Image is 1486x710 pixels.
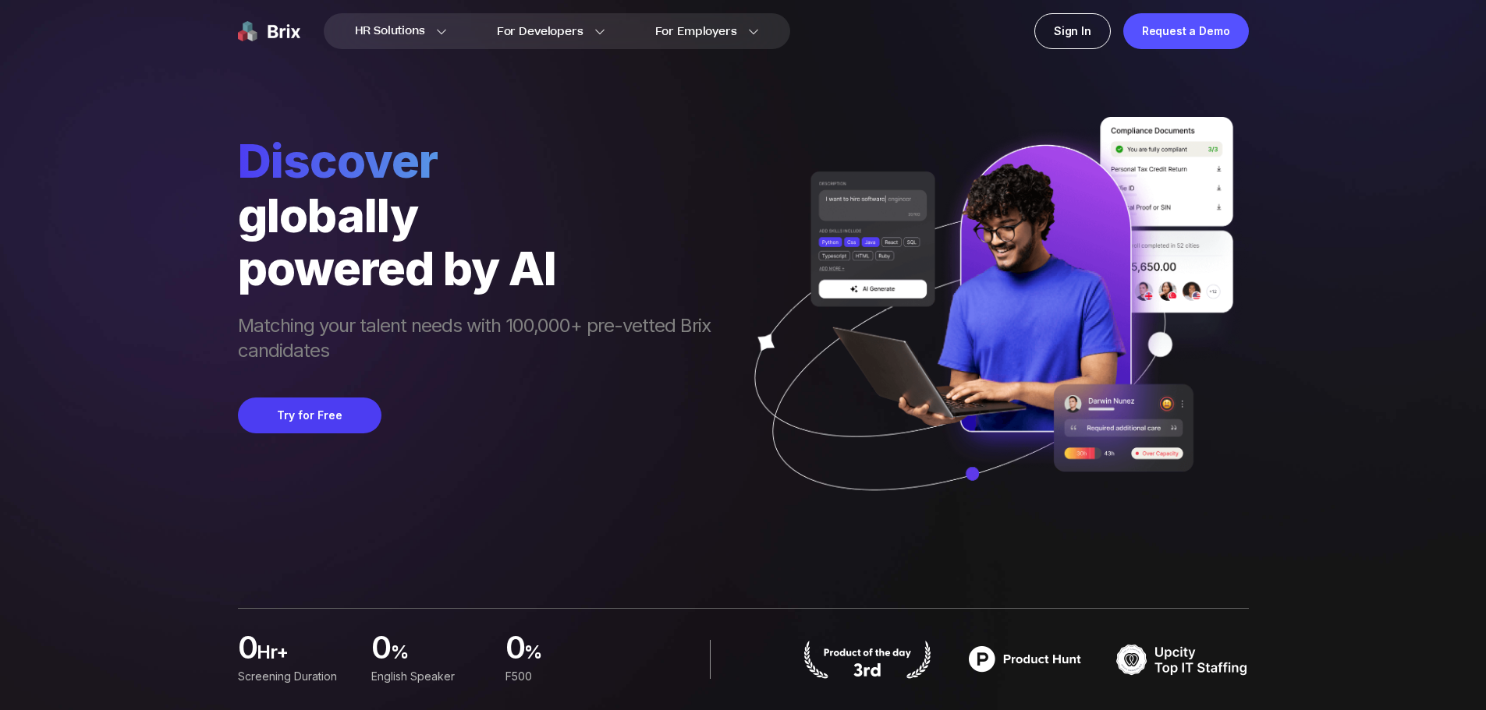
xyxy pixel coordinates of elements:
img: ai generate [726,117,1249,536]
span: For Developers [497,23,583,40]
span: hr+ [257,640,353,671]
a: Request a Demo [1123,13,1249,49]
div: globally [238,189,726,242]
span: Discover [238,132,726,189]
img: TOP IT STAFFING [1116,640,1249,679]
span: 0 [505,634,523,665]
div: F500 [505,668,619,685]
div: English Speaker [371,668,486,685]
div: Screening duration [238,668,353,685]
span: 0 [238,634,257,665]
img: product hunt badge [801,640,934,679]
button: Try for Free [238,397,381,433]
img: product hunt badge [959,640,1091,679]
span: % [524,640,620,671]
span: Matching your talent needs with 100,000+ pre-vetted Brix candidates [238,313,726,366]
span: 0 [371,634,390,665]
div: powered by AI [238,242,726,295]
span: For Employers [655,23,737,40]
span: HR Solutions [355,19,425,44]
a: Sign In [1034,13,1111,49]
span: % [390,640,486,671]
